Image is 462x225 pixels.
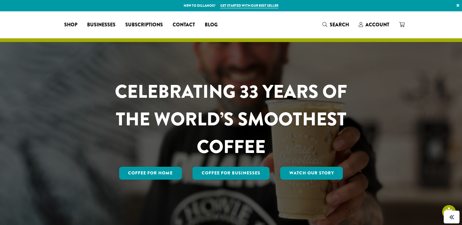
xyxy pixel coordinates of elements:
[317,20,354,30] a: Search
[193,167,269,180] a: Coffee For Businesses
[330,21,349,28] span: Search
[64,21,77,29] span: Shop
[87,21,116,29] span: Businesses
[59,20,82,30] a: Shop
[280,167,343,180] a: Watch Our Story
[365,21,389,28] span: Account
[119,167,182,180] a: Coffee for Home
[220,3,278,8] a: Get started with our best seller
[173,21,195,29] span: Contact
[97,78,365,161] h1: CELEBRATING 33 YEARS OF THE WORLD’S SMOOTHEST COFFEE
[125,21,163,29] span: Subscriptions
[205,21,218,29] span: Blog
